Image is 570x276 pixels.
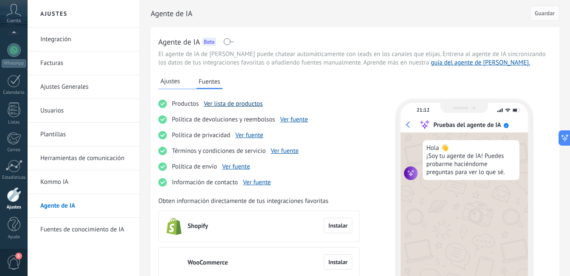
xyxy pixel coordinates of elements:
[28,218,140,241] li: Fuentes de conocimiento de IA
[197,75,222,89] button: Fuentes
[15,253,22,259] span: 8
[324,218,352,233] button: Instalar
[2,90,26,96] div: Calendario
[2,175,26,180] div: Estadísticas
[40,75,131,99] a: Ajustes Generales
[28,51,140,75] li: Facturas
[160,77,180,86] span: Ajustes
[431,59,530,67] a: guía del agente de [PERSON_NAME].
[28,170,140,194] li: Kommo IA
[202,38,216,46] div: Beta
[158,50,552,67] span: El agente de IA de [PERSON_NAME] puede chatear automáticamente con leads en los canales que elija...
[222,163,250,171] a: Ver fuente
[40,218,131,242] a: Fuentes de conocimiento de IA
[28,146,140,170] li: Herramientas de comunicación
[158,75,182,88] button: Ajustes
[204,100,263,108] a: Ver lista de productos
[2,120,26,125] div: Listas
[172,115,275,124] span: Política de devoluciones y reembolsos
[7,18,21,24] span: Cuenta
[172,147,266,155] span: Términos y condiciones de servicio
[243,178,271,186] a: Ver fuente
[324,254,352,270] button: Instalar
[172,178,238,187] span: Información de contacto
[2,205,26,210] div: Ajustes
[271,147,299,155] a: Ver fuente
[404,166,418,180] img: agent icon
[188,222,208,231] span: Shopify
[40,123,131,146] a: Plantillas
[158,197,329,206] span: Obten información directamente de tus integraciones favoritas
[40,194,131,218] a: Agente de IA
[40,146,131,170] a: Herramientas de comunicación
[28,123,140,146] li: Plantillas
[172,163,217,171] span: Política de envío
[2,147,26,153] div: Correo
[40,170,131,194] a: Kommo IA
[329,259,348,265] span: Instalar
[188,259,228,267] span: WooCommerce
[28,194,140,218] li: Agente de IA
[28,99,140,123] li: Usuarios
[40,51,131,75] a: Facturas
[2,59,26,68] div: WhatsApp
[535,10,555,16] span: Guardar
[280,115,308,124] a: Ver fuente
[40,99,131,123] a: Usuarios
[417,107,430,113] div: 21:12
[423,140,519,180] div: Hola 👋 ¡Soy tu agente de IA! Puedes probarme haciéndome preguntas para ver lo que sé.
[329,222,348,228] span: Instalar
[530,6,559,21] button: Guardar
[236,131,264,139] a: Ver fuente
[151,5,530,22] h2: Agente de IA
[433,121,501,129] div: Pruebas del agente de IA
[28,28,140,51] li: Integración
[172,131,230,140] span: Política de privacidad
[40,28,131,51] a: Integración
[172,100,199,108] span: Productos
[158,37,200,47] h2: Agente de IA
[2,234,26,240] div: Ayuda
[28,75,140,99] li: Ajustes Generales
